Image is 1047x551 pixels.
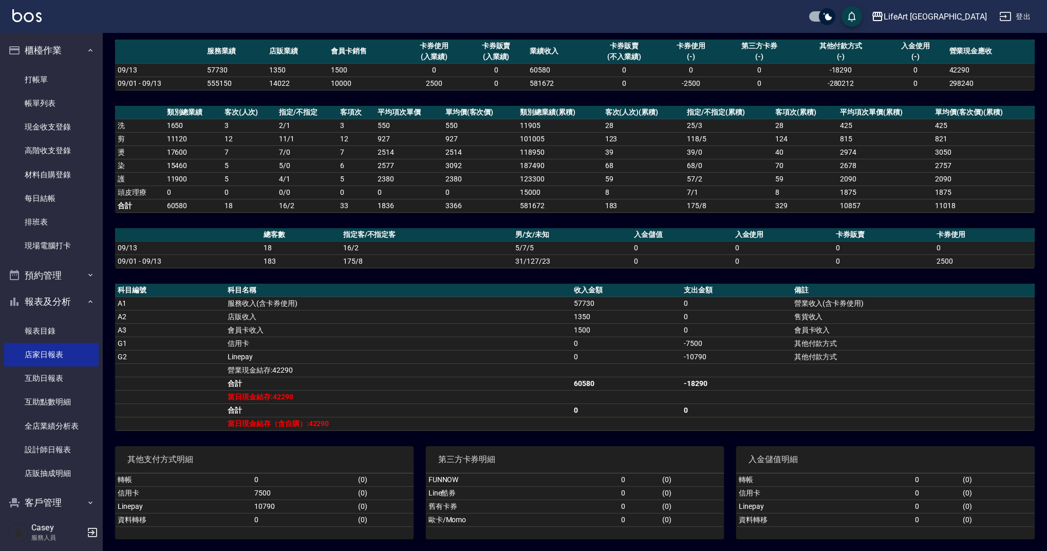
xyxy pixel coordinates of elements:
th: 總客數 [261,228,341,242]
td: 60580 [571,377,681,390]
th: 收入金額 [571,284,681,297]
a: 互助日報表 [4,366,99,390]
td: 染 [115,159,164,172]
div: (-) [663,51,719,62]
div: (-) [799,51,882,62]
td: 10857 [837,199,932,212]
td: 555150 [204,77,266,90]
td: 歐卡/Momo [426,513,619,526]
table: a dense table [115,106,1035,213]
td: 0 [252,513,355,526]
td: 124 [773,132,837,145]
td: ( 0 ) [960,486,1035,500]
a: 互助點數明細 [4,390,99,414]
td: 頭皮理療 [115,186,164,199]
th: 平均項次單價(累積) [837,106,932,119]
td: 當日現金結存（含自購）:42290 [225,417,571,430]
td: 2514 [443,145,518,159]
td: 18 [222,199,276,212]
td: ( 0 ) [660,500,724,513]
div: (-) [724,51,794,62]
button: 報表及分析 [4,288,99,315]
td: 927 [375,132,443,145]
td: -280212 [797,77,885,90]
td: 09/01 - 09/13 [115,254,261,268]
td: 11 / 1 [276,132,338,145]
span: 第三方卡券明細 [438,454,712,465]
th: 平均項次單價 [375,106,443,119]
td: 0 [885,77,946,90]
td: 59 [603,172,685,186]
th: 指定/不指定(累積) [684,106,773,119]
th: 入金儲值 [631,228,732,242]
td: 2678 [837,159,932,172]
td: 資料轉移 [115,513,252,526]
th: 類別總業績 [164,106,222,119]
td: 2514 [375,145,443,159]
td: 0 [912,473,960,487]
td: 合計 [115,199,164,212]
td: 售貨收入 [792,310,1035,323]
td: 8 [773,186,837,199]
td: 175/8 [684,199,773,212]
td: 7 [222,145,276,159]
td: 0 [619,513,660,526]
td: 0 [571,337,681,350]
p: 服務人員 [31,533,84,542]
a: 全店業績分析表 [4,414,99,438]
th: 卡券販賣 [833,228,934,242]
a: 排班表 [4,210,99,234]
div: (不入業績) [591,51,657,62]
img: Person [8,522,29,543]
td: 7 [338,145,375,159]
td: 298240 [947,77,1035,90]
td: ( 0 ) [356,486,414,500]
td: 轉帳 [736,473,912,487]
th: 支出金額 [681,284,791,297]
td: 821 [932,132,1035,145]
td: 5 [222,159,276,172]
td: 68 [603,159,685,172]
td: 5 / 0 [276,159,338,172]
td: 0 [465,77,527,90]
td: 4 / 1 [276,172,338,186]
td: 5/7/5 [513,241,631,254]
td: 2500 [403,77,465,90]
a: 店家日報表 [4,343,99,366]
td: 39 [603,145,685,159]
td: Linepay [736,500,912,513]
td: 0 [619,473,660,487]
td: 11120 [164,132,222,145]
td: 1500 [328,63,403,77]
td: 洗 [115,119,164,132]
th: 指定/不指定 [276,106,338,119]
img: Logo [12,9,42,22]
table: a dense table [115,228,1035,268]
td: 3050 [932,145,1035,159]
td: 2974 [837,145,932,159]
div: (-) [887,51,944,62]
td: 0 [403,63,465,77]
td: ( 0 ) [660,486,724,500]
table: a dense table [426,473,724,527]
td: 09/13 [115,63,204,77]
td: 0 [934,241,1035,254]
td: FUNNOW [426,473,619,487]
td: 信用卡 [115,486,252,500]
td: 1836 [375,199,443,212]
td: 550 [375,119,443,132]
td: 39 / 0 [684,145,773,159]
div: 入金使用 [887,41,944,51]
td: 59 [773,172,837,186]
td: 25 / 3 [684,119,773,132]
th: 類別總業績(累積) [517,106,602,119]
td: 當日現金結存:42290 [225,390,571,403]
td: 16/2 [276,199,338,212]
button: 登出 [995,7,1035,26]
td: 3 [222,119,276,132]
td: 0 / 0 [276,186,338,199]
td: 0 [252,473,355,487]
td: 31/127/23 [513,254,631,268]
td: 183 [261,254,341,268]
td: G2 [115,350,225,363]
